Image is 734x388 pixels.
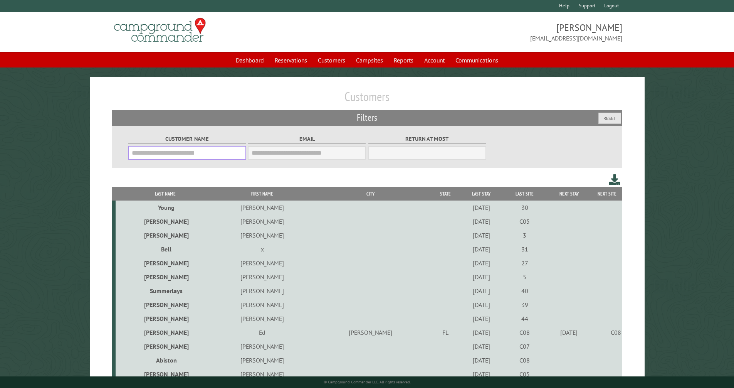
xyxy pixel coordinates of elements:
[460,187,504,201] th: Last Stay
[367,21,623,43] span: [PERSON_NAME] [EMAIL_ADDRESS][DOMAIN_NAME]
[215,201,309,214] td: [PERSON_NAME]
[215,270,309,284] td: [PERSON_NAME]
[116,298,216,312] td: [PERSON_NAME]
[503,201,546,214] td: 30
[461,287,502,295] div: [DATE]
[389,53,418,67] a: Reports
[451,53,503,67] a: Communications
[503,187,546,201] th: Last Site
[503,256,546,270] td: 27
[215,228,309,242] td: [PERSON_NAME]
[215,256,309,270] td: [PERSON_NAME]
[215,339,309,353] td: [PERSON_NAME]
[112,15,208,45] img: Campground Commander
[116,339,216,353] td: [PERSON_NAME]
[128,135,246,143] label: Customer Name
[116,270,216,284] td: [PERSON_NAME]
[116,326,216,339] td: [PERSON_NAME]
[215,242,309,256] td: x
[598,113,621,124] button: Reset
[461,329,502,336] div: [DATE]
[432,326,460,339] td: FL
[116,228,216,242] td: [PERSON_NAME]
[461,370,502,378] div: [DATE]
[461,273,502,281] div: [DATE]
[503,339,546,353] td: C07
[215,214,309,228] td: [PERSON_NAME]
[591,326,622,339] td: C08
[215,312,309,326] td: [PERSON_NAME]
[368,135,486,143] label: Return at most
[503,270,546,284] td: 5
[116,187,216,201] th: Last Name
[116,353,216,367] td: Abiston
[503,326,546,339] td: C08
[420,53,449,67] a: Account
[461,315,502,322] div: [DATE]
[116,312,216,326] td: [PERSON_NAME]
[309,187,432,201] th: City
[116,201,216,214] td: Young
[116,367,216,381] td: [PERSON_NAME]
[503,312,546,326] td: 44
[248,135,366,143] label: Email
[116,284,216,298] td: Summerlays
[231,53,269,67] a: Dashboard
[215,284,309,298] td: [PERSON_NAME]
[461,342,502,350] div: [DATE]
[461,356,502,364] div: [DATE]
[546,187,592,201] th: Next Stay
[503,298,546,312] td: 39
[591,187,622,201] th: Next Site
[116,256,216,270] td: [PERSON_NAME]
[112,110,623,125] h2: Filters
[116,242,216,256] td: Bell
[215,326,309,339] td: Ed
[461,218,502,225] div: [DATE]
[461,231,502,239] div: [DATE]
[503,228,546,242] td: 3
[215,187,309,201] th: First Name
[503,367,546,381] td: C05
[313,53,350,67] a: Customers
[112,89,623,110] h1: Customers
[548,329,590,336] div: [DATE]
[351,53,388,67] a: Campsites
[461,259,502,267] div: [DATE]
[215,367,309,381] td: [PERSON_NAME]
[432,187,460,201] th: State
[215,298,309,312] td: [PERSON_NAME]
[609,173,620,187] a: Download this customer list (.csv)
[503,284,546,298] td: 40
[503,214,546,228] td: C05
[324,380,411,385] small: © Campground Commander LLC. All rights reserved.
[503,353,546,367] td: C08
[215,353,309,367] td: [PERSON_NAME]
[270,53,312,67] a: Reservations
[461,245,502,253] div: [DATE]
[461,301,502,309] div: [DATE]
[503,242,546,256] td: 31
[309,326,432,339] td: [PERSON_NAME]
[461,204,502,211] div: [DATE]
[116,214,216,228] td: [PERSON_NAME]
